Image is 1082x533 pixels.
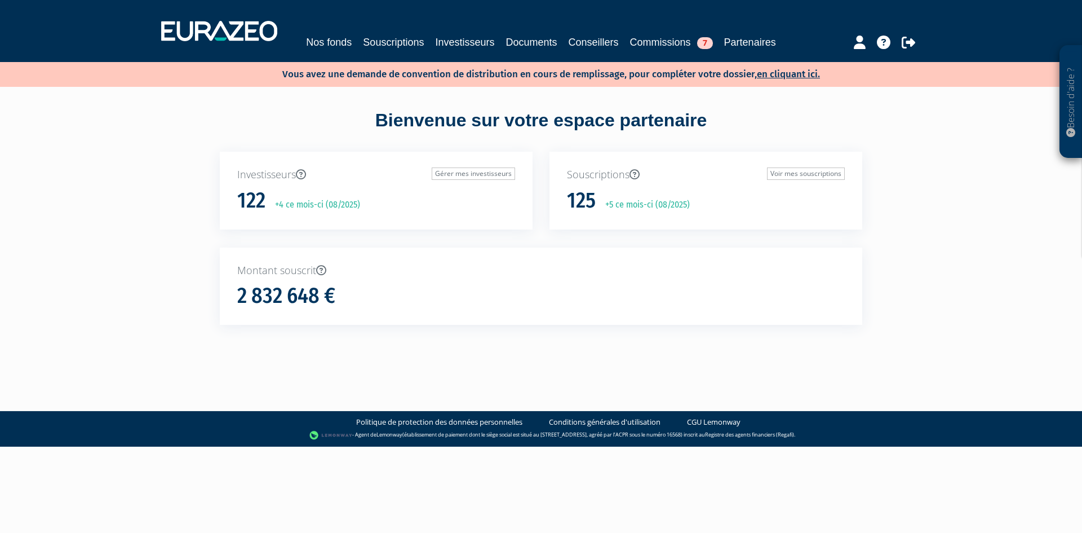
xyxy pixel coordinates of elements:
[356,417,522,428] a: Politique de protection des données personnelles
[567,168,845,182] p: Souscriptions
[306,34,352,50] a: Nos fonds
[697,37,713,49] span: 7
[237,189,265,213] h1: 122
[435,34,494,50] a: Investisseurs
[505,34,557,50] a: Documents
[267,199,360,212] p: +4 ce mois-ci (08/2025)
[569,34,619,50] a: Conseillers
[432,168,515,180] a: Gérer mes investisseurs
[237,168,515,182] p: Investisseurs
[687,417,740,428] a: CGU Lemonway
[630,34,713,50] a: Commissions7
[363,34,424,50] a: Souscriptions
[237,284,335,308] h1: 2 832 648 €
[757,68,820,80] a: en cliquant ici.
[1065,51,1077,153] p: Besoin d'aide ?
[211,108,871,152] div: Bienvenue sur votre espace partenaire
[11,430,1071,441] div: - Agent de (établissement de paiement dont le siège social est situé au [STREET_ADDRESS], agréé p...
[724,34,776,50] a: Partenaires
[567,189,596,213] h1: 125
[549,417,660,428] a: Conditions générales d'utilisation
[250,65,820,81] p: Vous avez une demande de convention de distribution en cours de remplissage, pour compléter votre...
[309,430,353,441] img: logo-lemonway.png
[597,199,690,212] p: +5 ce mois-ci (08/2025)
[767,168,845,180] a: Voir mes souscriptions
[705,431,794,439] a: Registre des agents financiers (Regafi)
[161,21,277,41] img: 1732889491-logotype_eurazeo_blanc_rvb.png
[376,431,402,439] a: Lemonway
[237,263,845,278] p: Montant souscrit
